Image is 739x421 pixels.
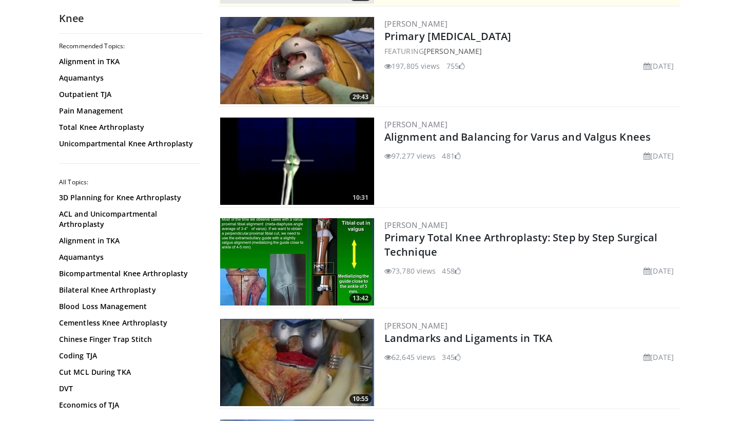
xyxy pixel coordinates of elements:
h2: All Topics: [59,178,200,186]
li: [DATE] [644,61,674,71]
div: FEATURING [384,46,678,56]
a: Alignment in TKA [59,56,198,67]
a: Outpatient TJA [59,89,198,100]
a: Aquamantys [59,73,198,83]
img: 38523_0000_3.png.300x170_q85_crop-smart_upscale.jpg [220,118,374,205]
span: 10:55 [349,394,372,404]
a: 29:43 [220,17,374,104]
a: Economics of TJA [59,400,198,410]
a: ACL and Unicompartmental Arthroplasty [59,209,198,229]
li: 345 [442,352,460,362]
a: Landmarks and Ligaments in TKA [384,331,552,345]
a: Bicompartmental Knee Arthroplasty [59,269,198,279]
span: 13:42 [349,294,372,303]
a: Alignment in TKA [59,236,198,246]
a: Primary [MEDICAL_DATA] [384,29,511,43]
li: 97,277 views [384,150,436,161]
span: 10:31 [349,193,372,202]
a: 3D Planning for Knee Arthroplasty [59,193,198,203]
a: Alignment and Balancing for Varus and Valgus Knees [384,130,651,144]
a: [PERSON_NAME] [384,18,448,29]
li: 458 [442,265,460,276]
a: 10:31 [220,118,374,205]
a: 13:42 [220,218,374,305]
a: Unicompartmental Knee Arthroplasty [59,139,198,149]
li: [DATE] [644,150,674,161]
img: oa8B-rsjN5HfbTbX5hMDoxOjB1O5lLKx_1.300x170_q85_crop-smart_upscale.jpg [220,218,374,305]
a: [PERSON_NAME] [424,46,482,56]
a: Bilateral Knee Arthroplasty [59,285,198,295]
a: Blood Loss Management [59,301,198,312]
a: [PERSON_NAME] [384,320,448,331]
li: 755 [446,61,465,71]
a: 10:55 [220,319,374,406]
li: 73,780 views [384,265,436,276]
li: 62,645 views [384,352,436,362]
a: Pain Management [59,106,198,116]
li: 197,805 views [384,61,440,71]
a: Aquamantys [59,252,198,262]
a: Coding TJA [59,351,198,361]
li: [DATE] [644,352,674,362]
a: Chinese Finger Trap Stitch [59,334,198,345]
a: [PERSON_NAME] [384,119,448,129]
span: 29:43 [349,92,372,102]
img: 297061_3.png.300x170_q85_crop-smart_upscale.jpg [220,17,374,104]
a: Cut MCL During TKA [59,367,198,377]
li: 481 [442,150,460,161]
h2: Knee [59,12,203,25]
h2: Recommended Topics: [59,42,200,50]
img: 88434a0e-b753-4bdd-ac08-0695542386d5.300x170_q85_crop-smart_upscale.jpg [220,319,374,406]
li: [DATE] [644,265,674,276]
a: DVT [59,384,198,394]
a: Primary Total Knee Arthroplasty: Step by Step Surgical Technique [384,231,657,259]
a: Cementless Knee Arthroplasty [59,318,198,328]
a: Total Knee Arthroplasty [59,122,198,132]
a: [PERSON_NAME] [384,220,448,230]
